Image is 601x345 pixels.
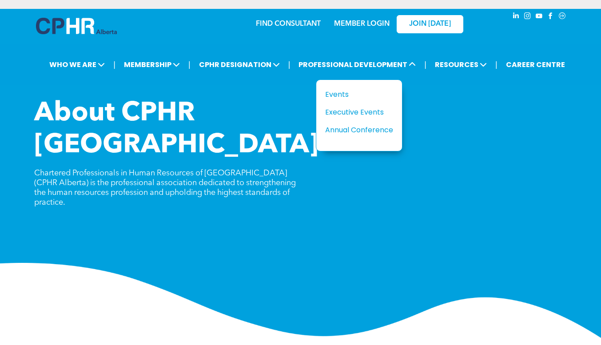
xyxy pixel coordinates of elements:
span: WHO WE ARE [47,56,107,73]
a: linkedin [511,11,521,23]
li: | [188,56,191,74]
li: | [113,56,115,74]
a: instagram [523,11,533,23]
div: Executive Events [325,107,386,118]
div: Annual Conference [325,124,386,135]
span: Chartered Professionals in Human Resources of [GEOGRAPHIC_DATA] (CPHR Alberta) is the professiona... [34,169,296,206]
a: Social network [557,11,567,23]
span: JOIN [DATE] [409,20,451,28]
a: Events [325,89,393,100]
a: Annual Conference [325,124,393,135]
a: Executive Events [325,107,393,118]
li: | [288,56,291,74]
a: JOIN [DATE] [397,15,463,33]
span: PROFESSIONAL DEVELOPMENT [296,56,418,73]
a: MEMBER LOGIN [334,20,390,28]
span: RESOURCES [432,56,490,73]
div: Events [325,89,386,100]
span: CPHR DESIGNATION [196,56,283,73]
li: | [495,56,498,74]
img: A blue and white logo for cp alberta [36,18,117,34]
span: MEMBERSHIP [121,56,183,73]
a: youtube [534,11,544,23]
a: facebook [546,11,556,23]
a: CAREER CENTRE [503,56,568,73]
li: | [424,56,426,74]
a: FIND CONSULTANT [256,20,321,28]
span: About CPHR [GEOGRAPHIC_DATA] [34,100,318,159]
